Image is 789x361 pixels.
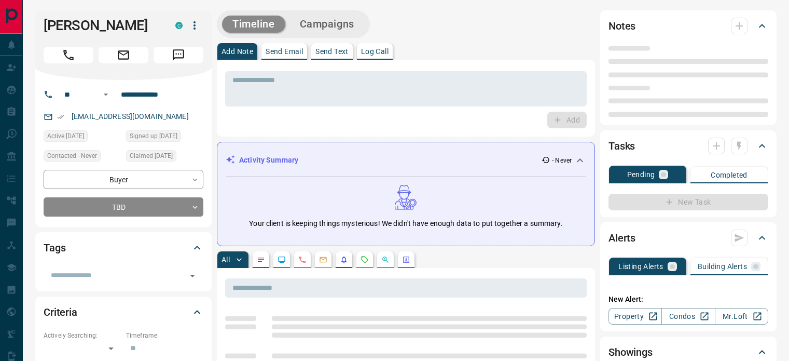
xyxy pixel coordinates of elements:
[126,130,203,145] div: Wed Feb 06 2019
[47,131,84,141] span: Active [DATE]
[711,171,748,179] p: Completed
[361,256,369,264] svg: Requests
[618,263,663,270] p: Listing Alerts
[130,151,173,161] span: Claimed [DATE]
[608,14,768,38] div: Notes
[257,256,265,264] svg: Notes
[130,131,177,141] span: Signed up [DATE]
[315,48,349,55] p: Send Text
[44,331,121,340] p: Actively Searching:
[44,235,203,260] div: Tags
[661,308,715,325] a: Condos
[99,47,148,63] span: Email
[175,22,183,29] div: condos.ca
[608,230,635,246] h2: Alerts
[552,156,572,165] p: - Never
[44,170,203,189] div: Buyer
[266,48,303,55] p: Send Email
[72,112,189,121] a: [EMAIL_ADDRESS][DOMAIN_NAME]
[319,256,327,264] svg: Emails
[239,155,298,166] p: Activity Summary
[44,300,203,325] div: Criteria
[340,256,348,264] svg: Listing Alerts
[608,225,768,250] div: Alerts
[608,294,768,305] p: New Alert:
[44,130,121,145] div: Mon Oct 10 2022
[402,256,410,264] svg: Agent Actions
[44,47,93,63] span: Call
[126,150,203,165] div: Wed Feb 06 2019
[249,218,562,229] p: Your client is keeping things mysterious! We didn't have enough data to put together a summary.
[278,256,286,264] svg: Lead Browsing Activity
[608,18,635,34] h2: Notes
[185,269,200,283] button: Open
[608,138,635,154] h2: Tasks
[222,256,230,263] p: All
[226,151,586,170] div: Activity Summary- Never
[222,48,253,55] p: Add Note
[44,197,203,217] div: TBD
[381,256,390,264] svg: Opportunities
[44,239,65,256] h2: Tags
[361,48,389,55] p: Log Call
[608,344,653,360] h2: Showings
[47,151,97,161] span: Contacted - Never
[126,331,203,340] p: Timeframe:
[608,133,768,158] div: Tasks
[222,16,285,33] button: Timeline
[608,308,662,325] a: Property
[289,16,365,33] button: Campaigns
[715,308,768,325] a: Mr.Loft
[100,88,112,101] button: Open
[57,113,64,121] svg: Email Verified
[698,263,747,270] p: Building Alerts
[44,304,77,320] h2: Criteria
[298,256,307,264] svg: Calls
[154,47,203,63] span: Message
[627,171,655,178] p: Pending
[44,17,160,34] h1: [PERSON_NAME]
